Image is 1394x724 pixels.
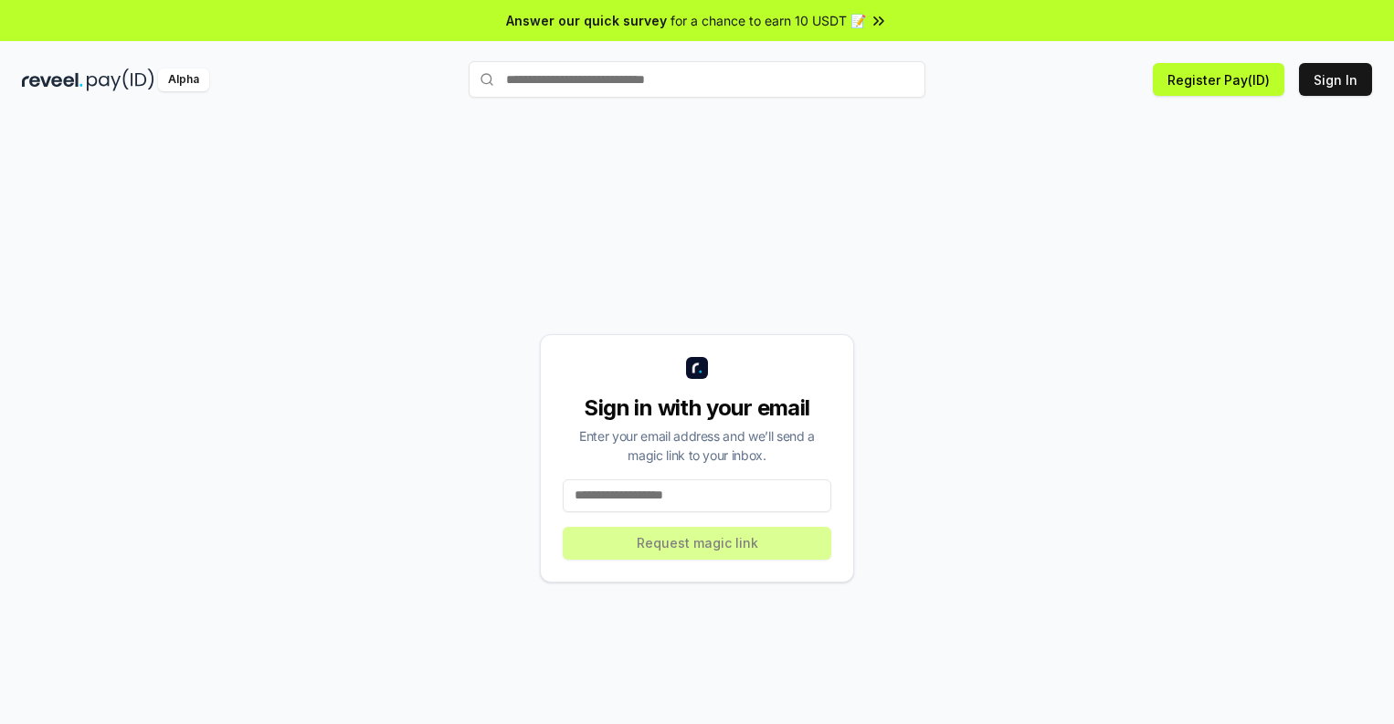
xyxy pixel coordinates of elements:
div: Alpha [158,68,209,91]
span: Answer our quick survey [506,11,667,30]
div: Enter your email address and we’ll send a magic link to your inbox. [563,426,831,465]
button: Sign In [1299,63,1372,96]
span: for a chance to earn 10 USDT 📝 [671,11,866,30]
img: logo_small [686,357,708,379]
button: Register Pay(ID) [1153,63,1284,96]
div: Sign in with your email [563,393,831,423]
img: reveel_dark [22,68,83,91]
img: pay_id [87,68,154,91]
